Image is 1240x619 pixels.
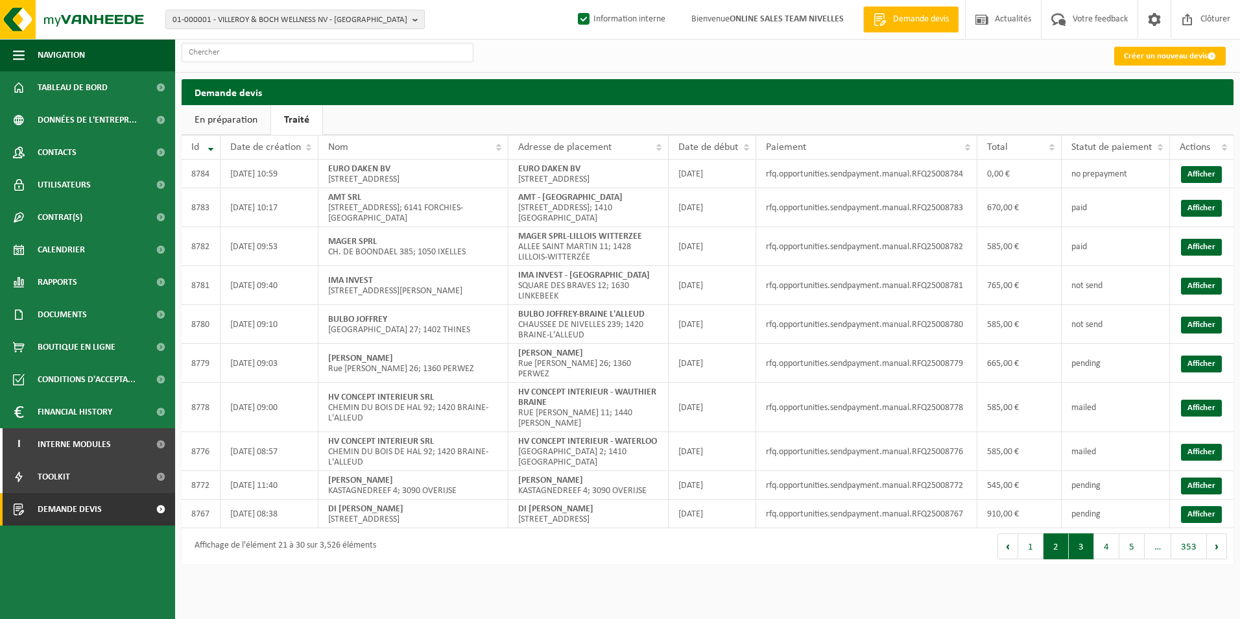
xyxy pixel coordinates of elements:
td: RUE [PERSON_NAME] 11; 1440 [PERSON_NAME] [508,383,669,432]
td: KASTAGNEDREEF 4; 3090 OVERIJSE [318,471,508,500]
strong: ONLINE SALES TEAM NIVELLES [730,14,844,24]
td: 545,00 € [977,471,1062,500]
span: Actions [1180,142,1210,152]
a: Traité [271,105,322,135]
a: Afficher [1181,478,1222,494]
span: Utilisateurs [38,169,91,201]
button: 01-000001 - VILLEROY & BOCH WELLNESS NV - [GEOGRAPHIC_DATA] [165,10,425,29]
span: Contacts [38,136,77,169]
span: not send [1071,281,1103,291]
span: mailed [1071,447,1096,457]
strong: HV CONCEPT INTERIEUR - WAUTHIER BRAINE [518,387,656,407]
td: [DATE] 09:00 [221,383,318,432]
button: Next [1207,533,1227,559]
span: I [13,428,25,461]
span: Rapports [38,266,77,298]
a: Demande devis [863,6,959,32]
span: Total [987,142,1008,152]
button: 2 [1043,533,1069,559]
td: 910,00 € [977,500,1062,528]
button: 1 [1018,533,1043,559]
td: 8776 [182,432,221,471]
td: [GEOGRAPHIC_DATA] 27; 1402 THINES [318,305,508,344]
td: [STREET_ADDRESS][PERSON_NAME] [318,266,508,305]
td: [DATE] 09:53 [221,227,318,266]
span: no prepayment [1071,169,1127,179]
td: 670,00 € [977,188,1062,227]
td: rfq.opportunities.sendpayment.manual.RFQ25008782 [756,227,977,266]
strong: HV CONCEPT INTERIEUR - WATERLOO [518,437,657,446]
strong: [PERSON_NAME] [518,476,583,485]
span: paid [1071,203,1087,213]
strong: AMT SRL [328,193,361,202]
strong: EURO DAKEN BV [328,164,390,174]
span: mailed [1071,403,1096,413]
button: 5 [1119,533,1145,559]
td: [DATE] 09:10 [221,305,318,344]
td: 8782 [182,227,221,266]
td: [DATE] [669,266,756,305]
span: pending [1071,359,1101,369]
td: [STREET_ADDRESS] [318,160,508,188]
span: pending [1071,509,1101,519]
span: Demande devis [38,493,102,526]
a: Afficher [1181,239,1222,256]
td: [STREET_ADDRESS]; 6141 FORCHIES-[GEOGRAPHIC_DATA] [318,188,508,227]
a: Afficher [1181,166,1222,183]
td: 8772 [182,471,221,500]
td: KASTAGNEDREEF 4; 3090 OVERIJSE [508,471,669,500]
td: CHEMIN DU BOIS DE HAL 92; 1420 BRAINE-L'ALLEUD [318,383,508,432]
strong: HV CONCEPT INTERIEUR SRL [328,393,434,402]
td: ALLEE SAINT MARTIN 11; 1428 LILLOIS-WITTERZÉE [508,227,669,266]
td: 8781 [182,266,221,305]
span: 01-000001 - VILLEROY & BOCH WELLNESS NV - [GEOGRAPHIC_DATA] [173,10,407,30]
td: 8783 [182,188,221,227]
a: Afficher [1181,444,1222,461]
a: Afficher [1181,200,1222,217]
td: [DATE] [669,227,756,266]
strong: [PERSON_NAME] [328,354,393,363]
button: Previous [997,533,1018,559]
td: [DATE] [669,160,756,188]
label: Information interne [575,10,665,29]
span: not send [1071,320,1103,330]
span: Date de début [678,142,738,152]
a: Créer un nouveau devis [1114,47,1226,66]
span: pending [1071,481,1101,491]
span: Tableau de bord [38,71,108,104]
td: rfq.opportunities.sendpayment.manual.RFQ25008781 [756,266,977,305]
div: Affichage de l'élément 21 à 30 sur 3,526 éléments [188,535,376,558]
strong: [PERSON_NAME] [518,348,583,358]
span: Date de création [230,142,301,152]
td: 0,00 € [977,160,1062,188]
td: 585,00 € [977,227,1062,266]
span: Documents [38,298,87,331]
td: [DATE] [669,432,756,471]
strong: BULBO JOFFREY-BRAINE L'ALLEUD [518,309,645,319]
td: 8784 [182,160,221,188]
strong: MAGER SPRL [328,237,377,247]
span: Navigation [38,39,85,71]
td: [DATE] 08:38 [221,500,318,528]
button: 4 [1094,533,1119,559]
td: [DATE] [669,344,756,383]
td: [DATE] [669,305,756,344]
td: [STREET_ADDRESS]; 1410 [GEOGRAPHIC_DATA] [508,188,669,227]
td: [STREET_ADDRESS] [508,160,669,188]
td: [DATE] 08:57 [221,432,318,471]
span: paid [1071,242,1087,252]
td: [DATE] [669,188,756,227]
td: CHAUSSEE DE NIVELLES 239; 1420 BRAINE-L'ALLEUD [508,305,669,344]
a: En préparation [182,105,270,135]
span: Paiement [766,142,806,152]
strong: IMA INVEST [328,276,373,285]
a: Afficher [1181,278,1222,295]
span: Interne modules [38,428,111,461]
td: 8778 [182,383,221,432]
span: Nom [328,142,348,152]
td: 585,00 € [977,383,1062,432]
button: 3 [1069,533,1094,559]
a: Afficher [1181,506,1222,523]
button: 353 [1171,533,1207,559]
td: rfq.opportunities.sendpayment.manual.RFQ25008767 [756,500,977,528]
